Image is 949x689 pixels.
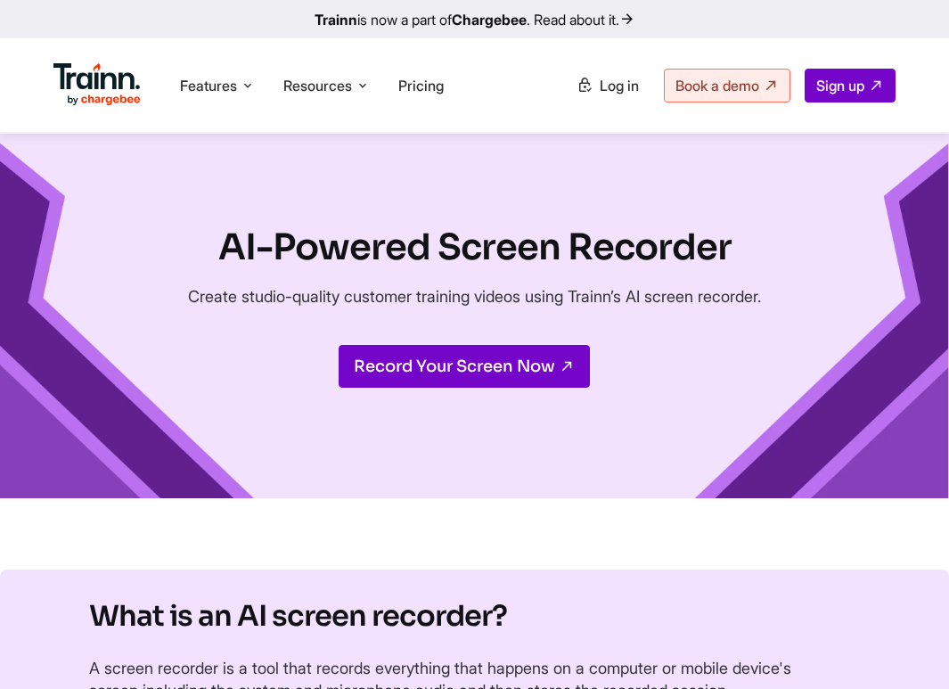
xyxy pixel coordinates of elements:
p: Create studio-quality customer training videos using Trainn’s AI screen recorder. [188,283,761,309]
a: Book a demo [664,69,790,103]
img: Trainn Logo [53,63,141,106]
a: Sign up [805,69,896,103]
span: Log in [600,77,639,94]
iframe: Chat Widget [860,603,949,689]
span: Sign up [816,77,864,94]
h1: AI-Powered Screen Recorder [188,223,761,273]
span: Resources [283,76,352,95]
h2: What is an AI screen recorder? [89,598,860,636]
span: Book a demo [675,77,759,94]
a: Record Your Screen Now [339,345,590,388]
a: Log in [566,70,650,102]
span: Features [180,76,237,95]
b: Trainn [315,11,357,29]
b: Chargebee [452,11,527,29]
a: Pricing [398,77,444,94]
